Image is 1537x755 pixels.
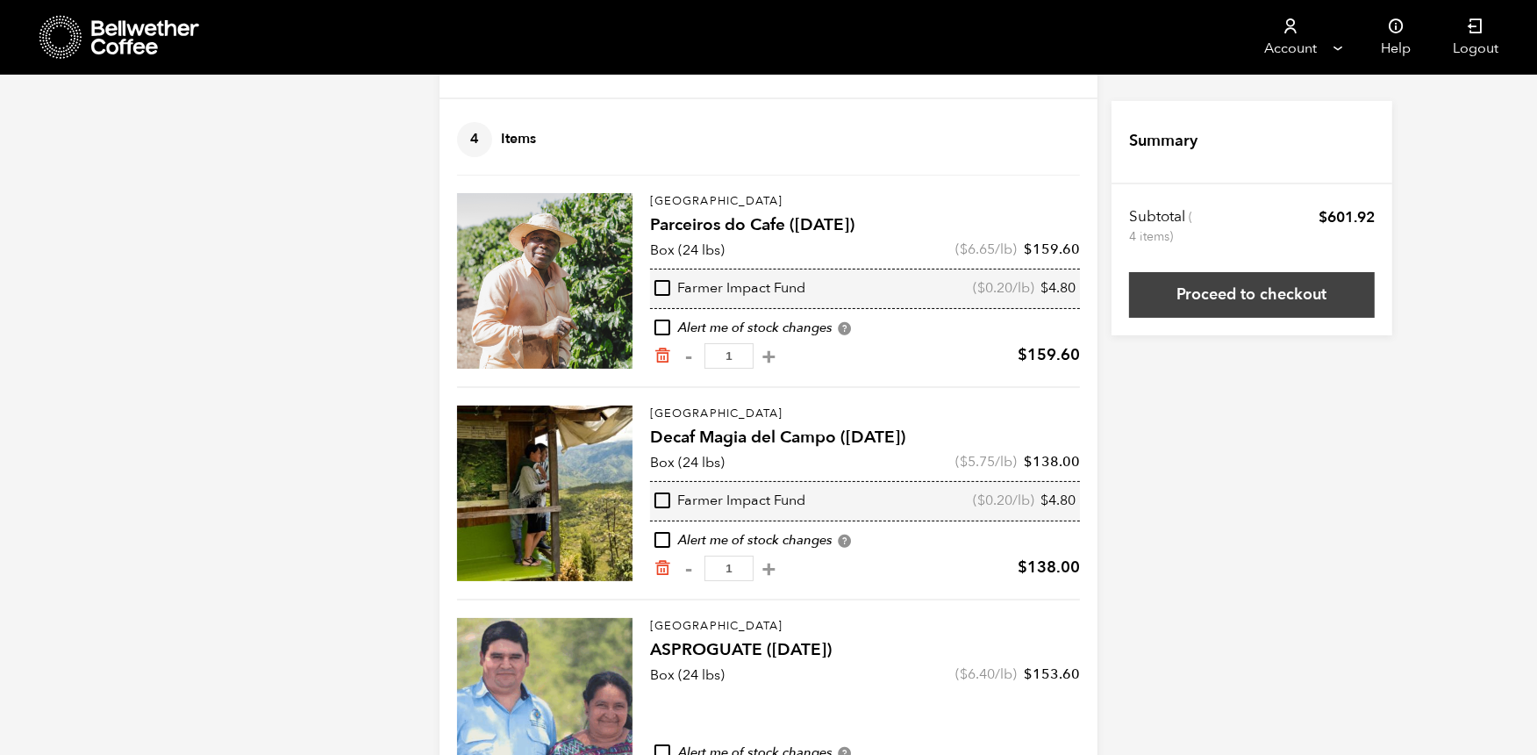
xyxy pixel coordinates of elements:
span: $ [1024,240,1033,259]
p: Box (24 lbs) [650,452,725,473]
h4: Summary [1129,130,1197,153]
th: Subtotal [1129,207,1195,246]
span: ( /lb) [973,492,1034,511]
bdi: 5.75 [960,452,995,471]
span: ( /lb) [955,665,1017,684]
h4: ASPROGUATE ([DATE]) [650,638,1080,663]
p: [GEOGRAPHIC_DATA] [650,193,1080,211]
h4: Decaf Magia del Campo ([DATE]) [650,426,1080,450]
bdi: 159.60 [1018,344,1080,366]
bdi: 6.65 [960,240,995,259]
bdi: 153.60 [1024,665,1080,684]
button: - [678,560,700,578]
input: Qty [704,556,754,581]
bdi: 159.60 [1024,240,1080,259]
div: Farmer Impact Fund [654,279,805,298]
p: Box (24 lbs) [650,240,725,261]
bdi: 0.20 [977,278,1012,298]
div: Farmer Impact Fund [654,492,805,511]
div: Alert me of stock changes [650,531,1080,550]
span: $ [1024,452,1033,471]
div: Alert me of stock changes [650,319,1080,338]
span: 4 [457,122,492,157]
bdi: 4.80 [1040,491,1076,510]
span: $ [1018,344,1027,366]
p: [GEOGRAPHIC_DATA] [650,618,1080,636]
span: $ [960,240,968,259]
bdi: 601.92 [1319,207,1375,227]
h4: Items [457,122,536,157]
button: + [758,560,780,578]
bdi: 6.40 [960,665,995,684]
button: - [678,348,700,365]
input: Qty [704,343,754,369]
span: $ [977,278,985,298]
span: $ [1040,278,1048,298]
span: ( /lb) [955,240,1017,259]
span: $ [977,491,985,510]
span: $ [960,452,968,471]
span: $ [1018,557,1027,579]
span: $ [1319,207,1327,227]
span: $ [1040,491,1048,510]
span: ( /lb) [973,279,1034,298]
bdi: 138.00 [1018,557,1080,579]
bdi: 0.20 [977,491,1012,510]
span: ( /lb) [955,452,1017,471]
bdi: 4.80 [1040,278,1076,298]
a: Proceed to checkout [1129,272,1375,318]
bdi: 138.00 [1024,452,1080,471]
a: Remove from cart [654,559,671,578]
p: Box (24 lbs) [650,665,725,686]
a: Remove from cart [654,347,671,365]
h4: Parceiros do Cafe ([DATE]) [650,213,1080,238]
span: $ [1024,665,1033,684]
p: [GEOGRAPHIC_DATA] [650,406,1080,423]
span: $ [960,665,968,684]
button: + [758,348,780,365]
